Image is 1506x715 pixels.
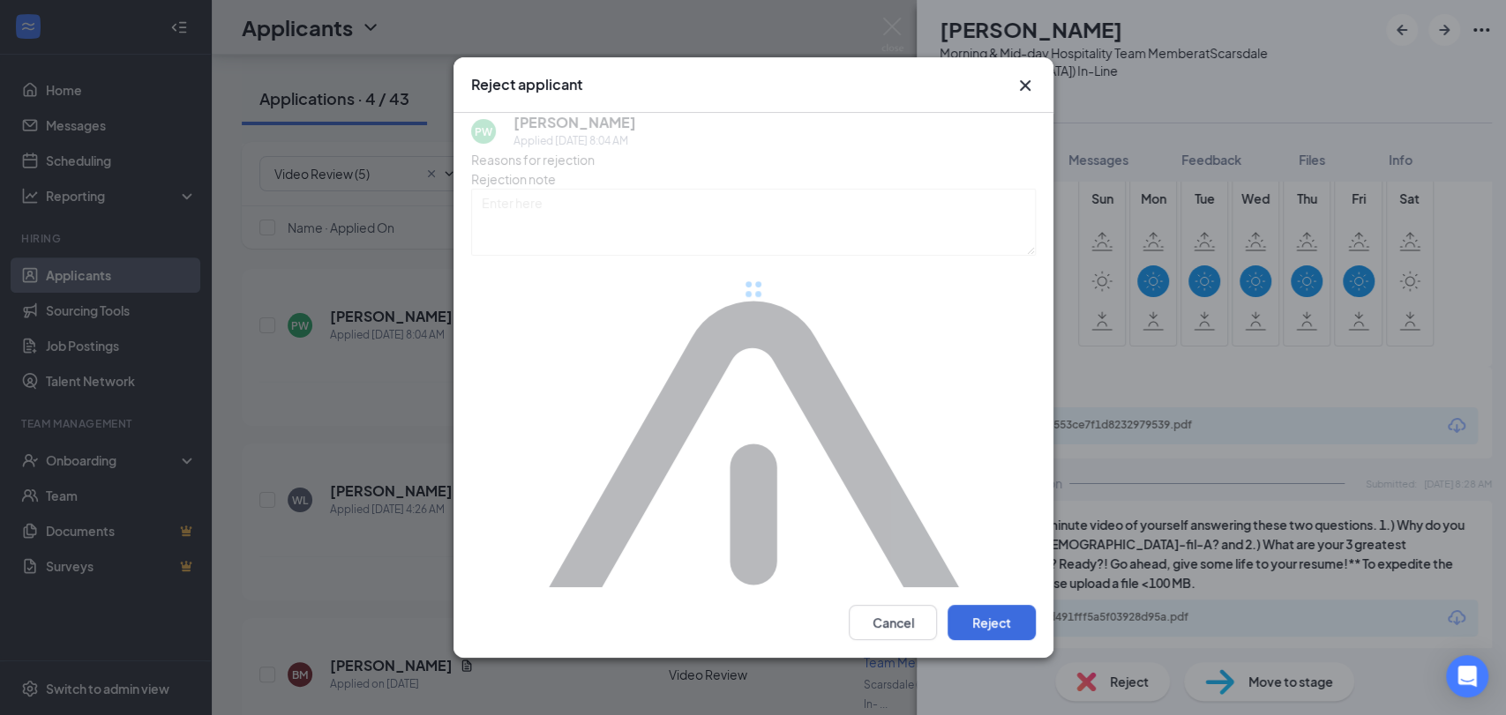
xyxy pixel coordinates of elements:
[948,605,1036,640] button: Reject
[471,75,582,94] h3: Reject applicant
[1446,655,1488,697] div: Open Intercom Messenger
[849,605,937,640] button: Cancel
[1015,75,1036,96] button: Close
[1015,75,1036,96] svg: Cross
